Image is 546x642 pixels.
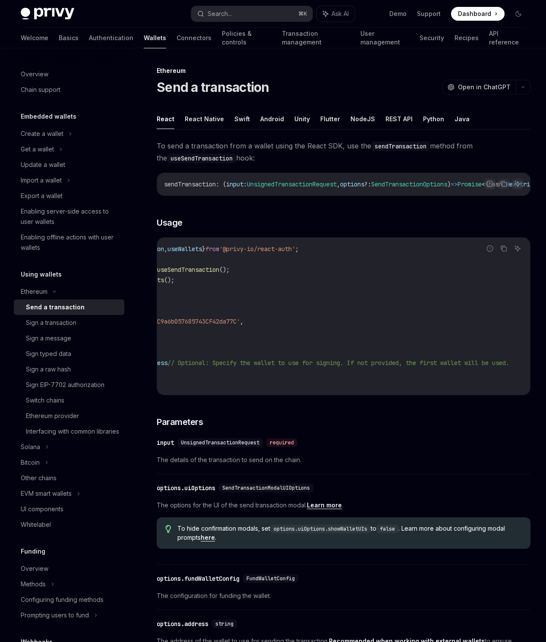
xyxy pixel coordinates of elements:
[454,28,479,48] a: Recipes
[21,232,119,253] div: Enabling offline actions with user wallets
[298,10,307,17] span: ⌘ K
[376,525,398,533] code: false
[337,180,340,188] span: ,
[26,395,64,406] div: Switch chains
[420,28,444,48] a: Security
[21,457,40,468] div: Bitcoin
[320,109,340,129] button: Flutter
[442,80,516,94] button: Open in ChatGPT
[331,9,349,18] span: Ask AI
[208,9,232,19] div: Search...
[164,245,167,253] span: ,
[21,175,62,186] div: Import a wallet
[371,142,430,151] code: sendTransaction
[21,69,48,79] div: Overview
[14,501,124,517] a: UI components
[191,6,312,22] button: Search...⌘K
[14,299,124,315] a: Send a transaction
[157,140,530,164] span: To send a transaction from a wallet using the React SDK, use the method from the hook:
[21,111,76,122] h5: Embedded wallets
[157,79,269,95] h1: Send a transaction
[157,484,215,492] div: options.uiOptions
[164,276,174,284] span: ();
[21,442,40,452] div: Solana
[14,408,124,424] a: Ethereum provider
[447,180,451,188] span: )
[14,346,124,362] a: Sign typed data
[21,610,89,620] div: Prompting users to fund
[14,230,124,255] a: Enabling offline actions with user wallets
[21,269,62,280] h5: Using wallets
[14,66,124,82] a: Overview
[21,563,48,574] div: Overview
[307,501,342,509] a: Learn more
[14,157,124,173] a: Update a wallet
[26,318,76,328] div: Sign a transaction
[21,28,48,48] a: Welcome
[247,180,337,188] span: UnsignedTransactionRequest
[385,109,413,129] button: REST API
[181,439,259,446] span: UnsignedTransactionRequest
[21,191,63,201] div: Export a wallet
[157,266,219,274] span: useSendTransaction
[14,377,124,393] a: Sign EIP-7702 authorization
[498,243,509,254] button: Copy the contents from the code block
[21,129,63,139] div: Create a wallet
[458,180,482,188] span: Promise
[21,488,72,499] div: EVM smart wallets
[234,109,250,129] button: Swift
[14,204,124,230] a: Enabling server-side access to user wallets
[215,620,234,627] span: string
[294,109,310,129] button: Unity
[21,473,57,483] div: Other chains
[350,109,375,129] button: NodeJS
[26,349,71,359] div: Sign typed data
[282,28,350,48] a: Transaction management
[21,546,45,557] h5: Funding
[21,519,51,530] div: Whitelabel
[177,524,522,542] span: To hide confirmation modals, set to . Learn more about configuring modal prompts .
[498,178,509,189] button: Copy the contents from the code block
[88,318,240,325] span: '0xE3070d3e4309afA3bC9a6b057685743CF42da77C'
[458,9,491,18] span: Dashboard
[14,393,124,408] a: Switch chains
[14,330,124,346] a: Sign a message
[21,286,47,297] div: Ethereum
[317,6,355,22] button: Ask AI
[270,525,371,533] code: options.uiOptions.showWalletUIs
[295,245,299,253] span: ;
[164,180,216,188] span: sendTransaction
[423,109,444,129] button: Python
[14,561,124,576] a: Overview
[14,362,124,377] a: Sign a raw hash
[243,180,247,188] span: :
[157,574,240,583] div: options.fundWalletConfig
[21,579,46,589] div: Methods
[14,517,124,532] a: Whitelabel
[21,144,54,154] div: Get a wallet
[216,180,226,188] span: : (
[21,595,104,605] div: Configuring funding methods
[484,243,496,254] button: Report incorrect code
[202,245,205,253] span: }
[26,426,119,437] div: Interfacing with common libraries
[266,438,297,447] div: required
[21,85,60,95] div: Chain support
[458,83,511,91] span: Open in ChatGPT
[89,28,133,48] a: Authentication
[21,160,65,170] div: Update a wallet
[489,28,525,48] a: API reference
[14,592,124,607] a: Configuring funding methods
[167,154,236,163] code: useSendTransaction
[14,315,124,330] a: Sign a transaction
[389,9,407,18] a: Demo
[157,66,530,75] div: Ethereum
[222,28,271,48] a: Policies & controls
[14,82,124,98] a: Chain support
[157,455,530,465] span: The details of the transaction to send on the chain.
[219,266,230,274] span: ();
[417,9,441,18] a: Support
[26,302,85,312] div: Send a transaction
[205,245,219,253] span: from
[157,438,174,447] div: input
